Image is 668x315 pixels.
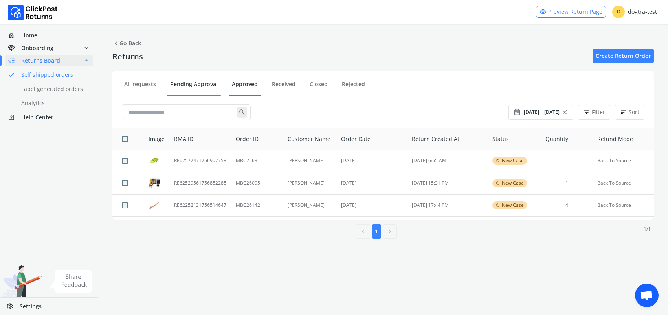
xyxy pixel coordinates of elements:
th: Refund Mode [593,128,654,150]
span: rotate_left [495,180,500,186]
img: row_image [149,177,160,189]
button: chevron_left [356,224,370,239]
span: close [561,107,568,118]
td: Back To Source [593,172,654,195]
td: MBC26095 [231,172,283,195]
span: New Case [502,202,524,208]
td: Back To Source [593,194,654,217]
button: sortSort [615,105,644,120]
span: date_range [514,107,521,118]
span: Returns Board [21,57,60,65]
div: dogtra-test [612,6,657,18]
span: low_priority [8,55,21,66]
span: home [8,30,21,41]
span: - [541,108,543,116]
span: chevron_left [112,38,119,49]
span: rotate_left [495,202,500,208]
span: Go Back [112,38,141,49]
a: All requests [121,80,159,94]
a: Create Return Order [593,49,654,63]
img: share feedback [49,270,92,293]
span: visibility [540,6,547,17]
td: [DATE] [336,150,407,172]
span: Settings [20,302,42,310]
td: RE62252131756514647 [169,194,231,217]
th: Customer Name [283,128,336,150]
span: help_center [8,112,21,123]
span: expand_more [83,43,90,54]
a: Analytics [5,98,103,109]
span: New Case [502,180,524,186]
span: [DATE] [524,109,539,115]
a: Closed [306,80,331,94]
span: done [8,69,15,80]
td: [PERSON_NAME] [283,194,336,217]
td: [PERSON_NAME] [283,150,336,172]
td: RE62529561756852285 [169,172,231,195]
a: Approved [229,80,261,94]
td: [DATE] [336,172,407,195]
a: Open chat [635,283,659,307]
th: Image [139,128,169,150]
td: [PERSON_NAME] [283,172,336,195]
span: Home [21,31,37,39]
a: Received [269,80,299,94]
a: homeHome [5,30,93,41]
span: New Case [502,157,524,164]
a: Rejected [339,80,368,94]
th: Order ID [231,128,283,150]
button: 1 [372,224,381,239]
span: handshake [8,43,21,54]
th: Quantity [541,128,593,150]
span: filter_list [583,107,590,118]
button: chevron_right [383,224,397,239]
th: RMA ID [169,128,231,150]
span: search [237,107,247,118]
th: Return Created At [407,128,488,150]
p: 1 / 1 [644,226,651,232]
span: sort [620,107,627,118]
td: 1 [541,150,593,172]
td: MBC26142 [231,194,283,217]
span: rotate_left [495,157,500,164]
img: row_image [149,201,160,210]
img: row_image [149,155,160,167]
span: Help Center [21,113,53,121]
th: Status [488,128,541,150]
a: visibilityPreview Return Page [536,6,606,18]
a: Pending Approval [167,80,221,94]
td: MBC25631 [231,150,283,172]
img: Logo [8,5,58,20]
td: 4 [541,194,593,217]
td: [DATE] [336,194,407,217]
a: Label generated orders [5,83,103,94]
td: RE62577471756907758 [169,150,231,172]
span: settings [6,301,20,312]
span: D [612,6,625,18]
span: Filter [592,108,605,116]
td: [DATE] 6:55 AM [407,150,488,172]
td: [DATE] 15:31 PM [407,172,488,195]
span: chevron_right [386,226,393,237]
span: Onboarding [21,44,53,52]
td: [DATE] 17:44 PM [407,194,488,217]
a: doneSelf shipped orders [5,69,103,80]
td: 1 [541,172,593,195]
td: Back To Source [593,150,654,172]
span: expand_less [83,55,90,66]
h4: Returns [112,52,143,61]
th: Order Date [336,128,407,150]
span: [DATE] [544,109,560,115]
span: chevron_left [360,226,367,237]
a: help_centerHelp Center [5,112,93,123]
